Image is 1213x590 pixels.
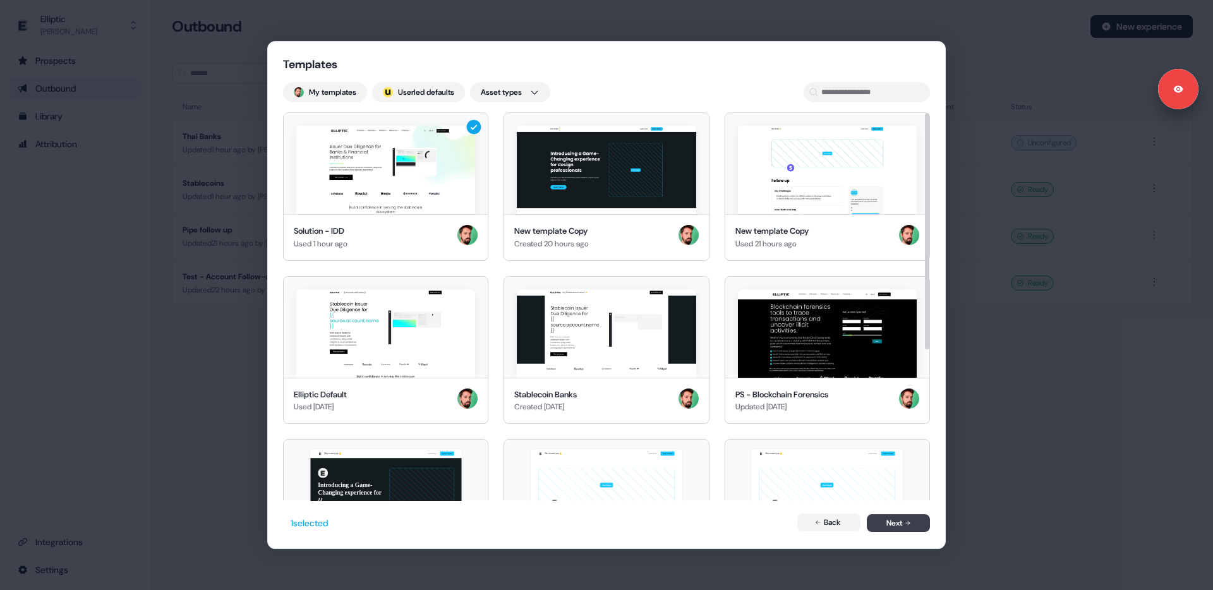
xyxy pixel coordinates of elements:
[283,82,367,102] button: My templates
[514,388,577,401] div: Stablecoin Banks
[514,225,589,238] div: New template Copy
[514,400,577,413] div: Created [DATE]
[514,238,589,250] div: Created 20 hours ago
[735,238,809,250] div: Used 21 hours ago
[283,513,335,533] button: 1selected
[517,289,696,378] img: Stablecoin Banks
[283,276,488,424] button: Elliptic DefaultElliptic DefaultUsed [DATE]Phill
[735,400,828,413] div: Updated [DATE]
[457,388,478,409] img: Phill
[504,439,709,587] button: Nice to meet you 👋Learn moreBook a demoYour image
[725,276,930,424] button: PS - Blockchain Forensics PS - Blockchain ForensicsUpdated [DATE]Phill
[679,388,699,409] img: Phill
[735,388,828,401] div: PS - Blockchain Forensics
[296,126,475,214] img: Solution - IDD
[738,289,917,378] img: PS - Blockchain Forensics
[867,514,930,532] button: Next
[504,112,709,261] button: New template CopyNew template CopyCreated 20 hours agoPhill
[372,82,465,102] button: userled logo;Userled defaults
[383,87,393,97] div: ;
[797,514,860,531] button: Back
[470,82,550,102] button: Asset types
[294,400,347,413] div: Used [DATE]
[296,289,475,378] img: Elliptic Default
[294,238,347,250] div: Used 1 hour ago
[738,126,917,214] img: New template Copy
[517,126,696,214] img: New template Copy
[294,87,304,97] img: Phill
[725,112,930,261] button: New template CopyNew template CopyUsed 21 hours agoPhill
[457,225,478,245] img: Phill
[735,225,809,238] div: New template Copy
[283,57,409,72] div: Templates
[283,112,488,261] button: Solution - IDDSolution - IDDUsed 1 hour agoPhill
[294,225,347,238] div: Solution - IDD
[679,225,699,245] img: Phill
[504,276,709,424] button: Stablecoin BanksStablecoin BanksCreated [DATE]Phill
[725,439,930,587] button: Nice to meet you 👋Learn moreBook a demoYour image
[899,388,919,409] img: Phill
[899,225,919,245] img: Phill
[283,439,488,587] button: Nice to meet you 👋Learn moreBook a demoIntroducing a Game-Changing experience for {{ traits.indus...
[383,87,393,97] img: userled logo
[294,388,347,401] div: Elliptic Default
[291,517,328,529] div: 1 selected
